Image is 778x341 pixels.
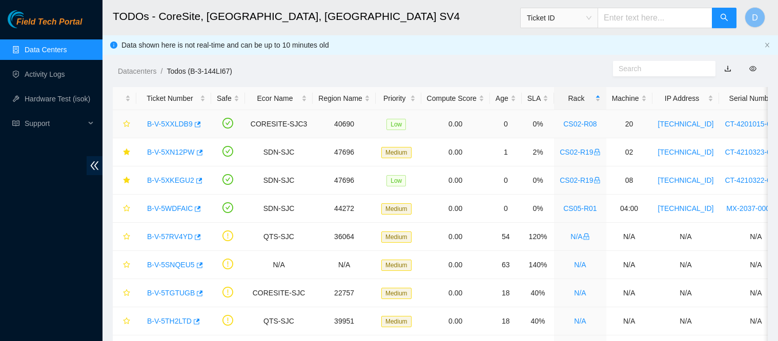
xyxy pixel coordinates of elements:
span: close [764,42,770,48]
span: Medium [381,147,412,158]
td: N/A [313,251,376,279]
td: 0.00 [421,166,490,195]
td: N/A [606,279,652,307]
td: 0.00 [421,195,490,223]
span: check-circle [222,118,233,129]
td: 22757 [313,279,376,307]
span: search [720,13,728,23]
span: exclamation-circle [222,259,233,269]
td: 20 [606,110,652,138]
td: 39951 [313,307,376,335]
button: download [716,60,739,77]
td: CORESITE-SJC3 [245,110,313,138]
button: search [712,8,736,28]
span: Low [386,119,406,130]
span: Medium [381,288,412,299]
span: lock [583,233,590,240]
td: 0% [522,195,554,223]
a: Data Centers [25,46,67,54]
td: 54 [490,223,522,251]
button: star [118,144,131,160]
a: B-V-5XXLDB9 [147,120,193,128]
a: B-V-5XN12PW [147,148,195,156]
a: CS02-R19lock [560,148,600,156]
button: star [118,313,131,329]
td: 40690 [313,110,376,138]
span: Field Tech Portal [16,17,82,27]
td: QTS-SJC [245,307,313,335]
a: CS02-R19lock [560,176,600,184]
span: check-circle [222,202,233,213]
a: download [724,65,731,73]
td: 0% [522,110,554,138]
button: star [118,200,131,217]
a: Akamai TechnologiesField Tech Portal [8,18,82,32]
td: 02 [606,138,652,166]
td: 47696 [313,166,376,195]
span: check-circle [222,174,233,185]
td: 0 [490,110,522,138]
td: N/A [606,251,652,279]
button: star [118,285,131,301]
a: B-V-5WDFAIC [147,204,193,212]
td: N/A [652,251,720,279]
td: 04:00 [606,195,652,223]
td: N/A [652,279,720,307]
span: star [123,289,130,297]
span: double-left [87,156,103,175]
span: Low [386,175,406,186]
td: 18 [490,307,522,335]
a: B-V-5SNQEU5 [147,261,195,269]
span: exclamation-circle [222,287,233,297]
span: Support [25,113,85,134]
button: D [745,7,765,28]
td: N/A [606,223,652,251]
a: B-V-57RV4YD [147,232,193,241]
a: Hardware Test (isok) [25,95,90,103]
td: 0.00 [421,138,490,166]
input: Search [619,63,702,74]
a: [TECHNICAL_ID] [658,204,714,212]
input: Enter text here... [598,8,712,28]
span: Medium [381,231,412,243]
td: 0.00 [421,307,490,335]
span: exclamation-circle [222,230,233,241]
span: lock [593,148,601,156]
td: 40% [522,279,554,307]
a: Todos (B-3-144LI67) [167,67,232,75]
a: N/A [574,261,586,269]
span: star [123,233,130,241]
td: 08 [606,166,652,195]
td: 120% [522,223,554,251]
a: [TECHNICAL_ID] [658,148,714,156]
button: close [764,42,770,49]
td: 2% [522,138,554,166]
span: D [752,11,758,24]
span: Medium [381,203,412,215]
span: star [123,148,130,157]
img: Akamai Technologies [8,10,52,28]
td: 0% [522,166,554,195]
td: SDN-SJC [245,195,313,223]
td: 0.00 [421,223,490,251]
td: 47696 [313,138,376,166]
span: / [160,67,162,75]
a: B-V-5XKEGU2 [147,176,194,184]
span: Medium [381,316,412,327]
td: SDN-SJC [245,166,313,195]
td: 0.00 [421,251,490,279]
button: star [118,257,131,273]
a: N/Alock [570,232,589,241]
a: N/A [574,289,586,297]
span: star [123,317,130,326]
a: CS02-R08 [563,120,597,128]
a: CS05-R01 [563,204,597,212]
a: Activity Logs [25,70,65,78]
td: 0 [490,166,522,195]
td: N/A [652,307,720,335]
td: 140% [522,251,554,279]
td: QTS-SJC [245,223,313,251]
td: CORESITE-SJC [245,279,313,307]
button: star [118,228,131,245]
td: 1 [490,138,522,166]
